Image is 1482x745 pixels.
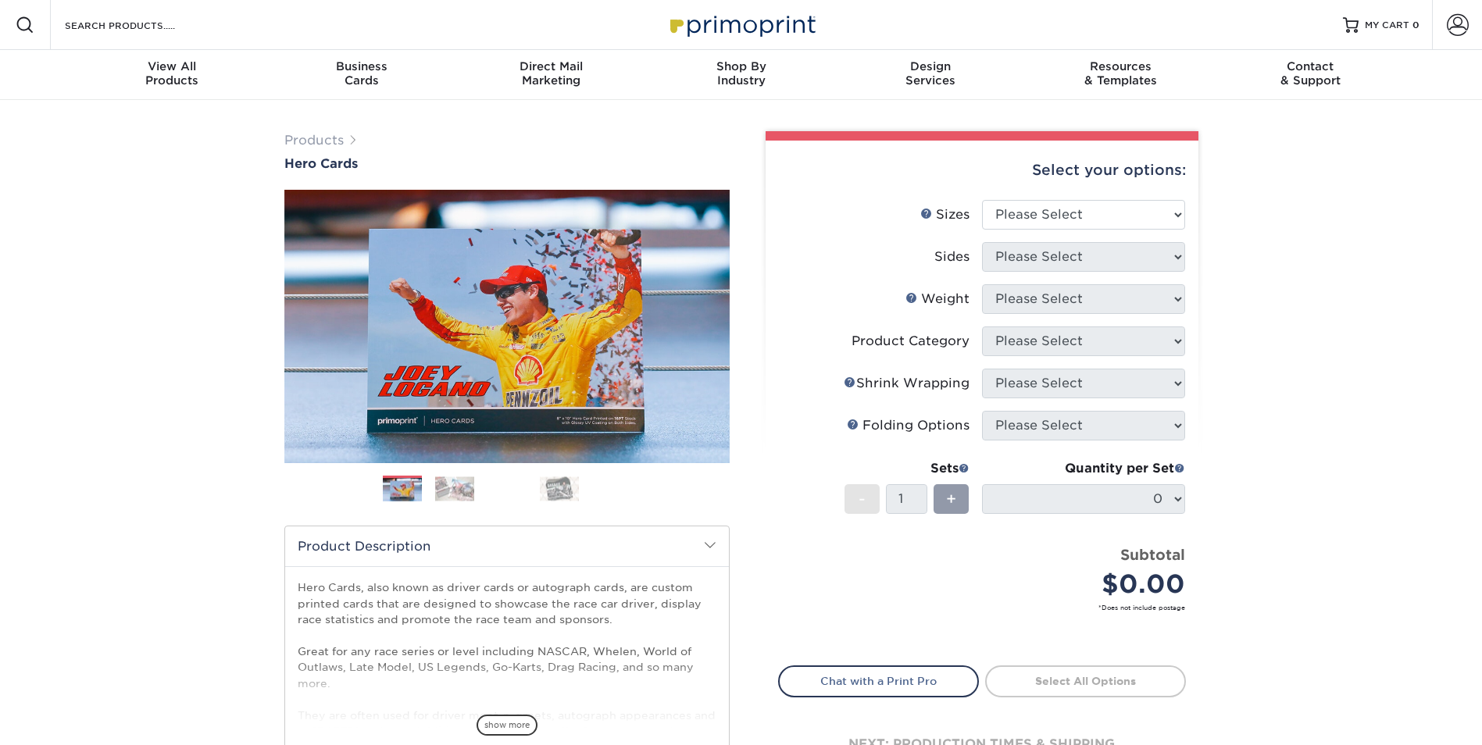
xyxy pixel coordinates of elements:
[1216,50,1405,100] a: Contact& Support
[456,59,646,73] span: Direct Mail
[994,565,1185,603] div: $0.00
[284,187,730,466] img: Hero Cards 01
[77,59,267,73] span: View All
[456,59,646,87] div: Marketing
[946,487,956,511] span: +
[285,526,729,566] h2: Product Description
[487,469,527,508] img: Hero Cards 03
[985,665,1186,697] a: Select All Options
[934,248,970,266] div: Sides
[540,476,579,501] img: Hero Cards 04
[845,459,970,478] div: Sets
[1026,59,1216,87] div: & Templates
[836,50,1026,100] a: DesignServices
[791,603,1185,612] small: *Does not include postage
[646,59,836,87] div: Industry
[836,59,1026,73] span: Design
[778,141,1186,200] div: Select your options:
[1026,59,1216,73] span: Resources
[905,290,970,308] div: Weight
[266,59,456,87] div: Cards
[844,374,970,393] div: Shrink Wrapping
[63,16,216,34] input: SEARCH PRODUCTS.....
[836,59,1026,87] div: Services
[1120,546,1185,563] strong: Subtotal
[847,416,970,435] div: Folding Options
[778,665,979,697] a: Chat with a Print Pro
[646,59,836,73] span: Shop By
[859,487,866,511] span: -
[435,476,474,501] img: Hero Cards 02
[383,478,422,502] img: Hero Cards 01
[663,8,820,41] img: Primoprint
[1216,59,1405,73] span: Contact
[1026,50,1216,100] a: Resources& Templates
[477,715,537,736] span: show more
[646,50,836,100] a: Shop ByIndustry
[1412,20,1420,30] span: 0
[920,205,970,224] div: Sizes
[266,50,456,100] a: BusinessCards
[852,332,970,351] div: Product Category
[266,59,456,73] span: Business
[1365,19,1409,32] span: MY CART
[284,156,730,171] a: Hero Cards
[982,459,1185,478] div: Quantity per Set
[77,59,267,87] div: Products
[284,133,344,148] a: Products
[1216,59,1405,87] div: & Support
[592,469,631,508] img: Hero Cards 05
[456,50,646,100] a: Direct MailMarketing
[77,50,267,100] a: View AllProducts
